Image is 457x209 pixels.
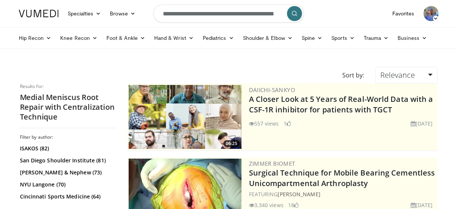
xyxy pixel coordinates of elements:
li: 1 [284,120,291,127]
h2: Medial Meniscus Root Repair with Centralization Technique [20,92,116,122]
h3: Filter by author: [20,134,116,140]
a: ISAKOS (82) [20,145,114,152]
a: A Closer Look at 5 Years of Real-World Data with a CSF-1R inhibitor for patients with TGCT [249,94,433,115]
a: Business [393,30,431,45]
a: San Diego Shoulder Institute (81) [20,157,114,164]
span: 06:25 [223,140,240,147]
div: FEATURING [249,190,436,198]
a: Knee Recon [56,30,102,45]
a: [PERSON_NAME] [278,191,320,198]
img: Avatar [424,6,439,21]
a: Hand & Wrist [150,30,198,45]
input: Search topics, interventions [153,5,304,23]
a: Foot & Ankle [102,30,150,45]
a: Favorites [388,6,419,21]
a: Zimmer Biomet [249,160,295,167]
a: Daiichi-Sankyo [249,86,296,94]
a: Sports [327,30,359,45]
img: VuMedi Logo [19,10,59,17]
a: Relevance [375,67,437,83]
li: 557 views [249,120,279,127]
li: [DATE] [411,120,433,127]
a: Pediatrics [198,30,238,45]
a: [PERSON_NAME] & Nephew (73) [20,169,114,176]
div: Sort by: [337,67,370,83]
a: Spine [297,30,327,45]
a: Shoulder & Elbow [238,30,297,45]
p: Results for: [20,83,116,89]
a: Cincinnati Sports Medicine (64) [20,193,114,200]
a: 06:25 [129,85,241,149]
a: NYU Langone (70) [20,181,114,188]
li: [DATE] [411,201,433,209]
a: Specialties [63,6,106,21]
a: Trauma [359,30,393,45]
li: 18 [288,201,299,209]
span: Relevance [380,70,415,80]
li: 3,340 views [249,201,284,209]
a: Surgical Technique for Mobile Bearing Cementless Unicompartmental Arthroplasty [249,168,435,188]
img: 93c22cae-14d1-47f0-9e4a-a244e824b022.png.300x170_q85_crop-smart_upscale.jpg [129,85,241,149]
a: Hip Recon [14,30,56,45]
a: Browse [105,6,140,21]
